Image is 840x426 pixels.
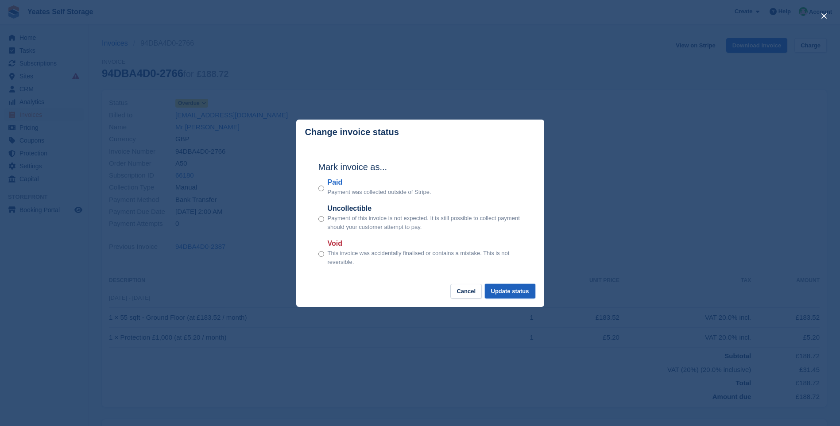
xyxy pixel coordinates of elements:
label: Paid [328,177,431,188]
label: Uncollectible [328,203,522,214]
button: Cancel [450,284,482,298]
p: Payment was collected outside of Stripe. [328,188,431,197]
button: close [817,9,831,23]
label: Void [328,238,522,249]
p: Change invoice status [305,127,399,137]
h2: Mark invoice as... [318,160,522,174]
p: Payment of this invoice is not expected. It is still possible to collect payment should your cust... [328,214,522,231]
button: Update status [485,284,535,298]
p: This invoice was accidentally finalised or contains a mistake. This is not reversible. [328,249,522,266]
